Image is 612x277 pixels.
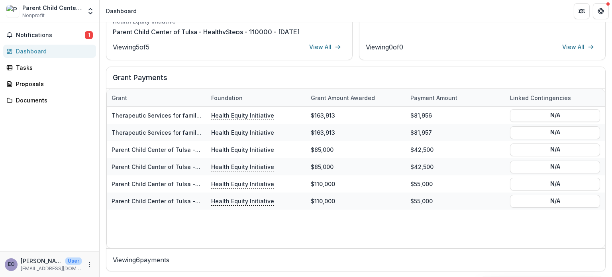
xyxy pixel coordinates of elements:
h2: Grant Payments [113,73,599,88]
button: N/A [510,160,600,173]
div: Documents [16,96,90,104]
button: N/A [510,143,600,156]
p: Health Equity Initiative [211,111,274,120]
button: N/A [510,194,600,207]
img: Parent Child Center of Tulsa Inc [6,5,19,18]
p: [EMAIL_ADDRESS][DOMAIN_NAME] [21,265,82,272]
a: Tasks [3,61,96,74]
a: Dashboard [3,45,96,58]
div: Foundation [206,89,306,106]
div: Tasks [16,63,90,72]
div: Dashboard [106,7,137,15]
span: Notifications [16,32,85,39]
p: Viewing 5 of 5 [113,42,149,52]
div: $81,957 [406,124,505,141]
div: $42,500 [406,158,505,175]
div: $81,956 [406,107,505,124]
a: Therapeutic Services for families impacted by [MEDICAL_DATA] and neglect [112,112,322,119]
div: $163,913 [306,124,406,141]
a: View All [304,41,346,53]
button: Get Help [593,3,609,19]
span: Nonprofit [22,12,45,19]
button: N/A [510,177,600,190]
a: Parent Child Center of Tulsa - HealthySteps - 110000 - [DATE] [112,181,283,187]
p: Health Equity Initiative [211,179,274,188]
button: Notifications1 [3,29,96,41]
div: Grant [107,94,132,102]
a: Proposals [3,77,96,90]
p: Health Equity Initiative [211,128,274,137]
button: N/A [510,126,600,139]
div: $55,000 [406,193,505,210]
button: Partners [574,3,590,19]
a: Parent Child Center of Tulsa - HealthySteps - 110000 - [DATE] [113,27,300,37]
span: 1 [85,31,93,39]
p: Health Equity Initiative [211,145,274,154]
div: Grant [107,89,206,106]
div: Payment Amount [406,89,505,106]
a: Therapeutic Services for families impacted by [MEDICAL_DATA] and neglect [112,129,322,136]
p: [PERSON_NAME] [21,257,62,265]
p: Health Equity Initiative [211,196,274,205]
div: Grant amount awarded [306,94,380,102]
div: Linked Contingencies [505,89,605,106]
div: Proposals [16,80,90,88]
div: $85,000 [306,158,406,175]
div: Grant amount awarded [306,89,406,106]
div: $42,500 [406,141,505,158]
p: Viewing 6 payments [113,255,599,265]
div: Linked Contingencies [505,94,576,102]
div: $163,913 [306,107,406,124]
div: $110,000 [306,193,406,210]
a: Documents [3,94,96,107]
div: $110,000 [306,175,406,193]
div: Dashboard [16,47,90,55]
button: More [85,260,94,269]
div: Emily Orr [8,262,15,267]
button: N/A [510,109,600,122]
p: Health Equity Initiative [211,162,274,171]
a: View All [557,41,599,53]
div: $55,000 [406,175,505,193]
div: Payment Amount [406,94,462,102]
div: Parent Child Center of Tulsa Inc [22,4,82,12]
div: $85,000 [306,141,406,158]
a: Parent Child Center of Tulsa - Mental Health Support Program Expansion - 99344 - [DATE] [112,163,363,170]
a: Parent Child Center of Tulsa - HealthySteps - 110000 - [DATE] [112,198,283,204]
p: Viewing 0 of 0 [366,42,403,52]
div: Foundation [206,94,247,102]
nav: breadcrumb [103,5,140,17]
p: User [65,257,82,265]
a: Parent Child Center of Tulsa - Mental Health Support Program Expansion - 99344 - [DATE] [112,146,363,153]
button: Open entity switcher [85,3,96,19]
